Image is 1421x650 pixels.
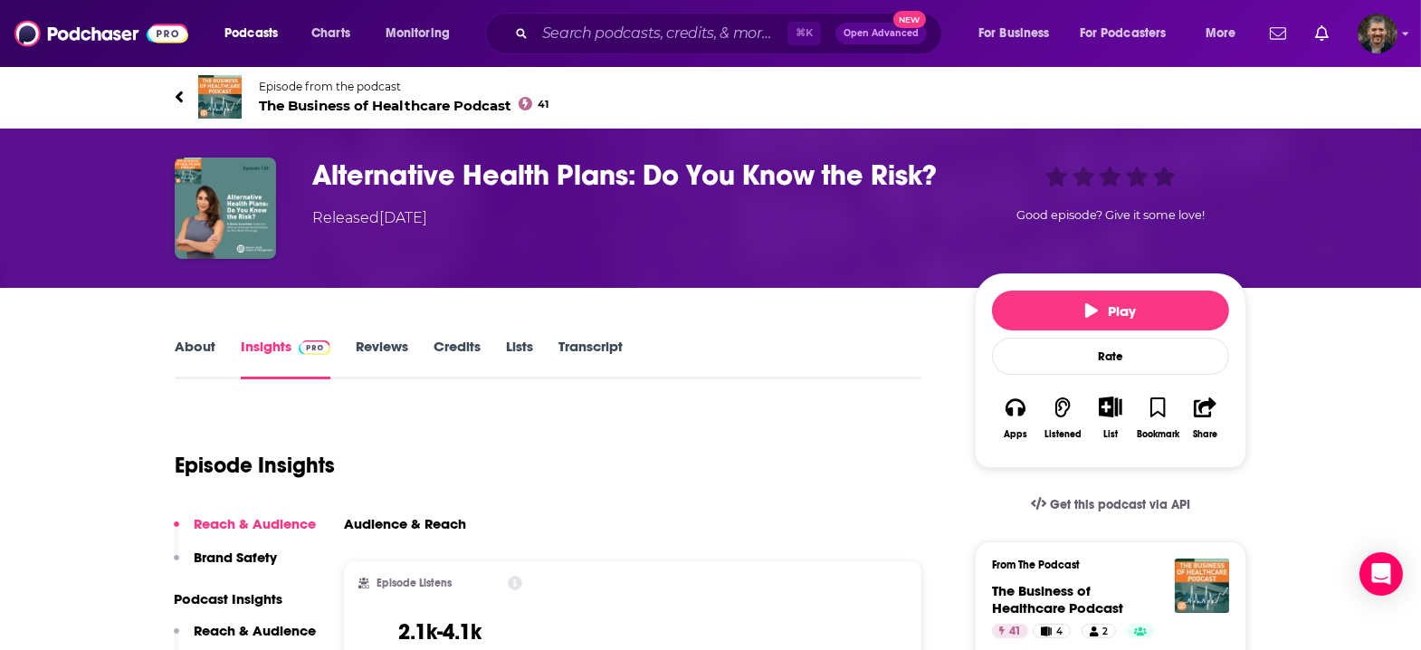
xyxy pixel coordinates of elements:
[966,19,1073,48] button: open menu
[1103,428,1118,440] div: List
[174,590,316,607] p: Podcast Insights
[1082,624,1116,638] a: 2
[175,158,276,259] img: Alternative Health Plans: Do You Know the Risk?
[14,16,188,51] img: Podchaser - Follow, Share and Rate Podcasts
[198,75,242,119] img: The Business of Healthcare Podcast
[978,21,1050,46] span: For Business
[1039,385,1086,451] button: Listened
[992,582,1123,617] a: The Business of Healthcare Podcast
[194,549,277,566] p: Brand Safety
[344,515,466,532] h3: Audience & Reach
[1263,18,1293,49] a: Show notifications dropdown
[175,452,335,479] h1: Episode Insights
[992,291,1229,330] button: Play
[212,19,301,48] button: open menu
[1137,429,1179,440] div: Bookmark
[893,11,926,28] span: New
[1358,14,1397,53] button: Show profile menu
[398,618,482,645] h3: 2.1k-4.1k
[312,158,946,193] h3: Alternative Health Plans: Do You Know the Risk?
[386,21,450,46] span: Monitoring
[1134,385,1181,451] button: Bookmark
[175,338,215,379] a: About
[992,338,1229,375] div: Rate
[558,338,623,379] a: Transcript
[1044,429,1082,440] div: Listened
[311,21,350,46] span: Charts
[1087,385,1134,451] div: Show More ButtonList
[373,19,473,48] button: open menu
[175,75,1246,119] a: The Business of Healthcare PodcastEpisode from the podcastThe Business of Healthcare Podcast41
[1206,21,1236,46] span: More
[1359,552,1403,596] div: Open Intercom Messenger
[502,13,959,54] div: Search podcasts, credits, & more...
[1016,483,1205,527] a: Get this podcast via API
[1175,559,1229,613] img: The Business of Healthcare Podcast
[174,549,277,582] button: Brand Safety
[1016,208,1205,222] span: Good episode? Give it some love!
[1092,397,1129,416] button: Show More Button
[299,340,330,355] img: Podchaser Pro
[194,515,316,532] p: Reach & Audience
[194,622,316,639] p: Reach & Audience
[241,338,330,379] a: InsightsPodchaser Pro
[844,29,919,38] span: Open Advanced
[1085,302,1137,320] span: Play
[992,385,1039,451] button: Apps
[506,338,533,379] a: Lists
[1193,429,1217,440] div: Share
[787,22,821,45] span: ⌘ K
[259,80,548,93] span: Episode from the podcast
[1102,623,1108,641] span: 2
[434,338,481,379] a: Credits
[1193,19,1259,48] button: open menu
[992,624,1028,638] a: 41
[1068,19,1193,48] button: open menu
[1358,14,1397,53] span: Logged in as vincegalloro
[1182,385,1229,451] button: Share
[1080,21,1167,46] span: For Podcasters
[1033,624,1071,638] a: 4
[312,207,427,229] div: Released [DATE]
[174,515,316,549] button: Reach & Audience
[300,19,361,48] a: Charts
[1056,623,1063,641] span: 4
[535,19,787,48] input: Search podcasts, credits, & more...
[1050,497,1190,512] span: Get this podcast via API
[1308,18,1336,49] a: Show notifications dropdown
[992,559,1215,571] h3: From The Podcast
[835,23,927,44] button: Open AdvancedNew
[1009,623,1021,641] span: 41
[259,97,548,114] span: The Business of Healthcare Podcast
[377,577,452,589] h2: Episode Listens
[1004,429,1027,440] div: Apps
[356,338,408,379] a: Reviews
[538,100,548,109] span: 41
[1358,14,1397,53] img: User Profile
[224,21,278,46] span: Podcasts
